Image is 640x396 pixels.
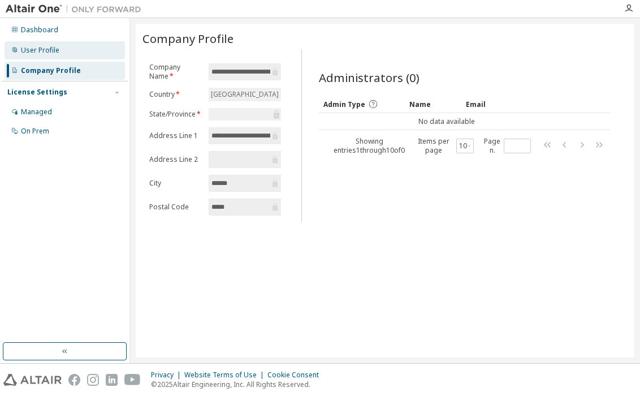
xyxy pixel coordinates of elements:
[87,374,99,386] img: instagram.svg
[106,374,118,386] img: linkedin.svg
[151,371,184,380] div: Privacy
[319,70,420,85] span: Administrators (0)
[319,113,574,130] td: No data available
[3,374,62,386] img: altair_logo.svg
[6,3,147,15] img: Altair One
[149,203,202,212] label: Postal Code
[149,90,202,99] label: Country
[334,136,405,155] span: Showing entries 1 through 10 of 0
[21,46,59,55] div: User Profile
[149,155,202,164] label: Address Line 2
[151,380,326,389] p: © 2025 Altair Engineering, Inc. All Rights Reserved.
[21,66,81,75] div: Company Profile
[323,100,365,109] span: Admin Type
[21,25,58,35] div: Dashboard
[409,95,457,113] div: Name
[414,137,474,155] span: Items per page
[142,31,233,46] span: Company Profile
[459,141,471,150] button: 10
[149,131,202,140] label: Address Line 1
[267,371,326,380] div: Cookie Consent
[209,88,280,101] div: [GEOGRAPHIC_DATA]
[209,88,282,101] div: [GEOGRAPHIC_DATA]
[21,107,52,117] div: Managed
[7,88,67,97] div: License Settings
[21,127,49,136] div: On Prem
[149,63,202,81] label: Company Name
[149,179,202,188] label: City
[124,374,141,386] img: youtube.svg
[68,374,80,386] img: facebook.svg
[466,95,513,113] div: Email
[484,137,531,155] span: Page n.
[149,110,202,119] label: State/Province
[184,371,267,380] div: Website Terms of Use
